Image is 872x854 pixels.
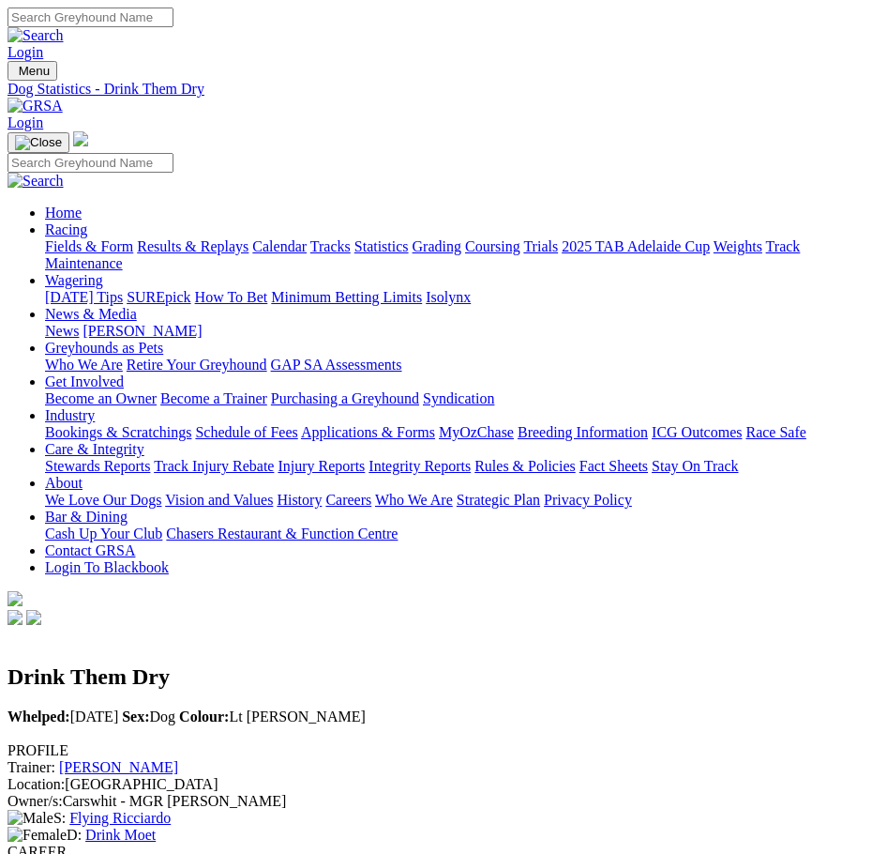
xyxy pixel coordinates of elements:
a: Login [8,44,43,60]
div: Bar & Dining [45,526,864,542]
a: Breeding Information [518,424,648,440]
span: [DATE] [8,709,118,724]
span: Lt [PERSON_NAME] [179,709,366,724]
div: Wagering [45,289,864,306]
a: Track Maintenance [45,238,800,271]
a: Rules & Policies [474,458,576,474]
a: Drink Moet [85,827,156,843]
img: Close [15,135,62,150]
div: News & Media [45,323,864,340]
div: Get Involved [45,390,864,407]
a: We Love Our Dogs [45,492,161,508]
a: SUREpick [127,289,190,305]
div: Carswhit - MGR [PERSON_NAME] [8,793,864,810]
a: Strategic Plan [457,492,540,508]
span: Location: [8,776,65,792]
img: Male [8,810,53,827]
a: Fact Sheets [579,458,648,474]
span: Dog [122,709,175,724]
a: Bar & Dining [45,509,128,525]
span: S: [8,810,66,826]
a: Login [8,114,43,130]
a: Racing [45,221,87,237]
img: logo-grsa-white.png [73,131,88,146]
a: Coursing [465,238,520,254]
a: Schedule of Fees [195,424,297,440]
a: Isolynx [426,289,471,305]
a: Vision and Values [165,492,273,508]
a: Stewards Reports [45,458,150,474]
a: Wagering [45,272,103,288]
a: Dog Statistics - Drink Them Dry [8,81,864,98]
input: Search [8,8,173,27]
b: Sex: [122,709,149,724]
span: Trainer: [8,759,55,775]
a: Privacy Policy [544,492,632,508]
a: Cash Up Your Club [45,526,162,541]
span: Menu [19,64,50,78]
span: Owner/s: [8,793,63,809]
a: Get Involved [45,374,124,389]
a: Integrity Reports [368,458,471,474]
a: Login To Blackbook [45,559,169,575]
a: Race Safe [745,424,805,440]
div: Greyhounds as Pets [45,357,864,374]
a: Retire Your Greyhound [127,357,267,373]
a: News & Media [45,306,137,322]
a: Contact GRSA [45,542,135,558]
a: History [277,492,322,508]
a: Fields & Form [45,238,133,254]
a: [PERSON_NAME] [83,323,202,339]
a: Stay On Track [652,458,738,474]
a: Greyhounds as Pets [45,340,163,356]
a: Results & Replays [137,238,248,254]
a: How To Bet [195,289,268,305]
div: Industry [45,424,864,441]
img: GRSA [8,98,63,114]
img: Female [8,827,67,844]
a: Grading [413,238,461,254]
button: Toggle navigation [8,132,69,153]
img: facebook.svg [8,610,23,625]
a: Bookings & Scratchings [45,424,191,440]
a: Tracks [310,238,351,254]
a: Injury Reports [278,458,365,474]
a: Statistics [354,238,409,254]
a: Applications & Forms [301,424,435,440]
div: Racing [45,238,864,272]
a: Who We Are [375,492,453,508]
a: Purchasing a Greyhound [271,390,419,406]
a: Care & Integrity [45,441,144,457]
input: Search [8,153,173,173]
img: logo-grsa-white.png [8,591,23,606]
img: twitter.svg [26,610,41,625]
a: Minimum Betting Limits [271,289,422,305]
a: ICG Outcomes [652,424,742,440]
a: Flying Ricciardo [69,810,171,826]
a: About [45,475,83,491]
img: Search [8,27,64,44]
a: 2025 TAB Adelaide Cup [562,238,710,254]
b: Colour: [179,709,229,724]
a: Become an Owner [45,390,157,406]
a: Industry [45,407,95,423]
h2: Drink Them Dry [8,664,864,690]
a: Who We Are [45,357,123,373]
a: Syndication [423,390,494,406]
a: GAP SA Assessments [271,357,402,373]
div: PROFILE [8,742,864,759]
img: Search [8,173,64,190]
a: Home [45,205,82,221]
a: Weights [714,238,762,254]
a: Track Injury Rebate [154,458,274,474]
div: Care & Integrity [45,458,864,475]
span: D: [8,827,82,843]
a: [DATE] Tips [45,289,123,305]
a: News [45,323,79,339]
a: Careers [325,492,371,508]
div: About [45,492,864,509]
button: Toggle navigation [8,61,57,81]
a: Chasers Restaurant & Function Centre [166,526,398,541]
a: Trials [523,238,558,254]
div: [GEOGRAPHIC_DATA] [8,776,864,793]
